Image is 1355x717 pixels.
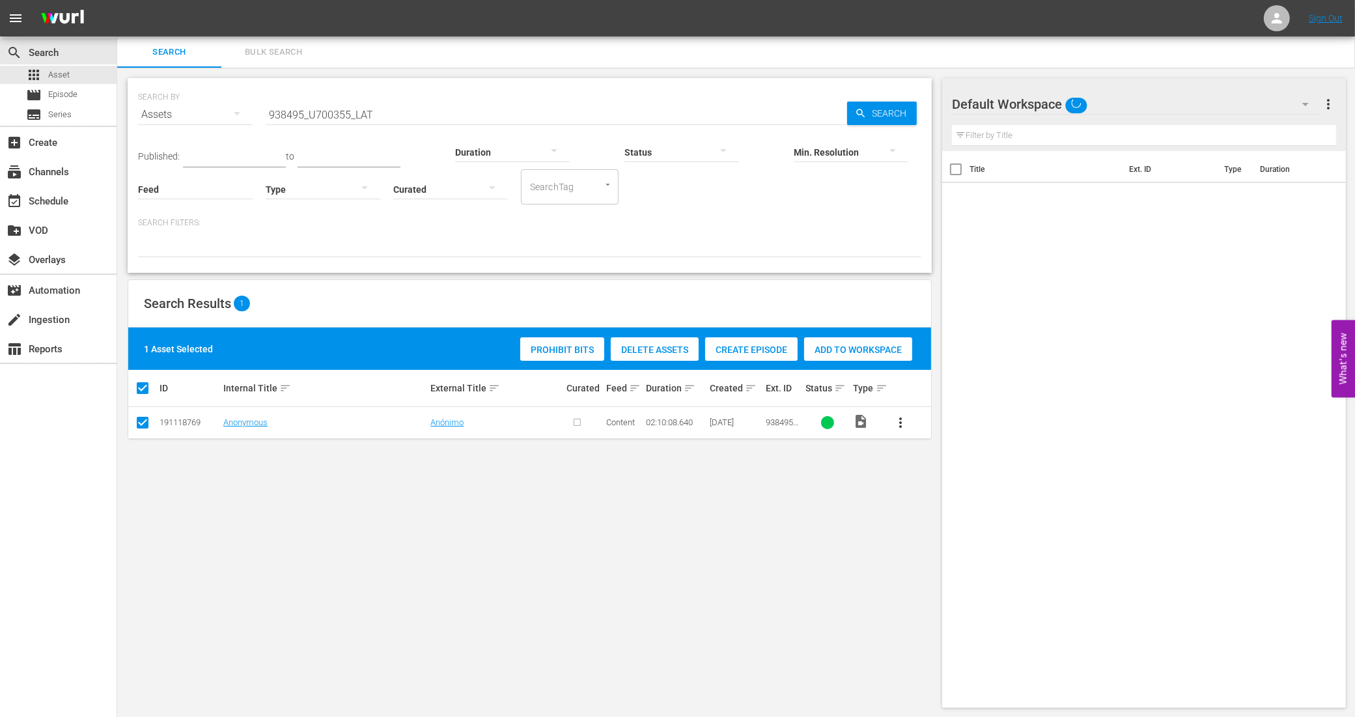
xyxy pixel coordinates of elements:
span: Bulk Search [229,45,318,60]
span: Schedule [7,193,22,209]
div: Type [854,380,882,396]
button: Open [602,178,614,191]
span: sort [629,382,641,394]
button: Open Feedback Widget [1332,320,1355,397]
span: Search Results [144,296,231,311]
div: 02:10:08.640 [646,417,706,427]
span: more_vert [893,415,909,430]
span: Asset [48,68,70,81]
span: sort [279,382,291,394]
div: ID [160,383,219,393]
span: Search [867,102,917,125]
div: External Title [430,380,562,396]
span: Prohibit Bits [520,344,604,355]
span: Video [854,414,869,429]
span: sort [745,382,757,394]
button: Delete Assets [611,337,699,361]
span: Asset [26,67,42,83]
span: create [7,312,22,328]
div: Ext. ID [766,383,802,393]
th: Duration [1252,151,1330,188]
button: Create Episode [705,337,798,361]
button: more_vert [1320,89,1336,120]
span: Add to Workspace [804,344,912,355]
span: subscriptions [7,164,22,180]
span: 1 [234,296,250,311]
span: VOD [7,223,22,238]
a: Anonymous [223,417,268,427]
div: Curated [566,383,602,393]
span: sort [834,382,846,394]
span: 938495_U700355_LAT [766,417,799,447]
span: table_chart [7,341,22,357]
div: [DATE] [710,417,762,427]
button: more_vert [886,407,917,438]
a: Anónimo [430,417,464,427]
span: Search [125,45,214,60]
span: Overlays [7,252,22,268]
div: Feed [606,380,642,396]
div: Assets [138,96,253,133]
div: 1 Asset Selected [144,343,213,356]
span: sort [876,382,887,394]
a: Sign Out [1309,13,1343,23]
span: more_vert [1320,96,1336,112]
span: add_box [7,135,22,150]
div: 191118769 [160,417,219,427]
button: Search [847,102,917,125]
span: subtitles [26,107,42,122]
div: Duration [646,380,706,396]
p: Search Filters: [138,218,921,229]
img: ans4CAIJ8jUAAAAAAAAAAAAAAAAAAAAAAAAgQb4GAAAAAAAAAAAAAAAAAAAAAAAAJMjXAAAAAAAAAAAAAAAAAAAAAAAAgAT5G... [31,3,94,34]
span: Delete Assets [611,344,699,355]
div: Created [710,380,762,396]
span: Episode [48,88,77,101]
button: Add to Workspace [804,337,912,361]
span: Search [7,45,22,61]
span: sort [684,382,695,394]
span: Series [48,108,72,121]
th: Type [1216,151,1252,188]
span: Content [606,417,635,427]
span: sort [488,382,500,394]
span: Published: [138,151,180,162]
span: menu [8,10,23,26]
div: Status [805,380,849,396]
span: Episode [26,87,42,103]
th: Title [970,151,1121,188]
span: Create Episode [705,344,798,355]
div: Internal Title [223,380,426,396]
th: Ext. ID [1121,151,1216,188]
button: Prohibit Bits [520,337,604,361]
span: movie_filter [7,283,22,298]
span: to [286,151,294,162]
div: Default Workspace [952,86,1321,122]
